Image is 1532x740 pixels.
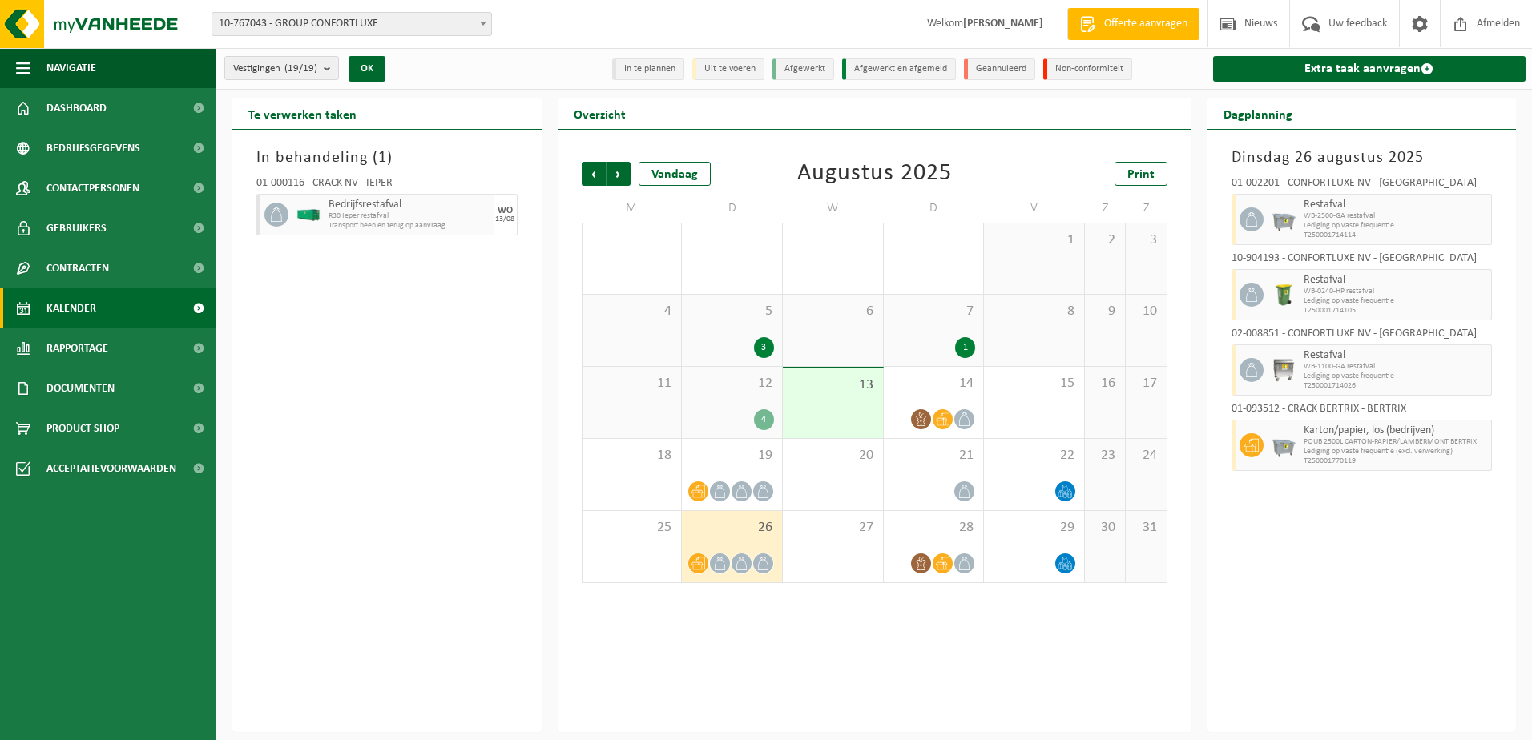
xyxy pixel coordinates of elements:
[884,194,985,223] td: D
[1093,375,1117,392] span: 16
[690,519,774,537] span: 26
[46,408,119,448] span: Product Shop
[1134,375,1158,392] span: 17
[1272,433,1296,457] img: WB-2500-GAL-GY-01
[582,194,683,223] td: M
[791,519,875,537] span: 27
[46,328,108,368] span: Rapportage
[591,519,674,537] span: 25
[791,303,875,320] span: 6
[1134,303,1158,320] span: 10
[1304,287,1488,296] span: WB-0240-HP restafval
[1043,58,1132,80] li: Non-conformiteit
[842,58,956,80] li: Afgewerkt en afgemeld
[1115,162,1167,186] a: Print
[1232,178,1493,194] div: 01-002201 - CONFORTLUXE NV - [GEOGRAPHIC_DATA]
[1126,194,1167,223] td: Z
[46,48,96,88] span: Navigatie
[1093,303,1117,320] span: 9
[992,519,1076,537] span: 29
[256,178,518,194] div: 01-000116 - CRACK NV - IEPER
[639,162,711,186] div: Vandaag
[349,56,385,82] button: OK
[1272,207,1296,231] img: WB-2500-GAL-GY-01
[495,215,514,223] div: 13/08
[690,303,774,320] span: 5
[1093,519,1117,537] span: 30
[992,303,1076,320] span: 8
[612,58,684,80] li: In te plannen
[1272,358,1296,382] img: WB-1100-GAL-GY-02
[558,98,642,129] h2: Overzicht
[329,211,490,221] span: R30 Ieper restafval
[46,368,115,408] span: Documenten
[1304,199,1488,211] span: Restafval
[1232,146,1493,170] h3: Dinsdag 26 augustus 2025
[591,303,674,320] span: 4
[1304,306,1488,316] span: T250001714105
[46,248,109,288] span: Contracten
[1304,456,1488,466] span: T250001770119
[1093,447,1117,465] span: 23
[964,58,1035,80] li: Geannuleerd
[284,63,317,74] count: (19/19)
[1304,211,1488,221] span: WB-2500-GA restafval
[992,375,1076,392] span: 15
[224,56,339,80] button: Vestigingen(19/19)
[791,376,875,394] span: 13
[378,150,387,166] span: 1
[992,231,1076,249] span: 1
[783,194,884,223] td: W
[1232,404,1493,420] div: 01-093512 - CRACK BERTRIX - BERTRIX
[963,18,1043,30] strong: [PERSON_NAME]
[892,375,976,392] span: 14
[754,337,774,358] div: 3
[1100,16,1191,32] span: Offerte aanvragen
[1304,447,1488,456] span: Lediging op vaste frequentie (excl. verwerking)
[46,168,139,208] span: Contactpersonen
[232,98,373,129] h2: Te verwerken taken
[682,194,783,223] td: D
[1304,349,1488,362] span: Restafval
[1134,231,1158,249] span: 3
[791,447,875,465] span: 20
[1304,424,1488,437] span: Karton/papier, los (bedrijven)
[591,447,674,465] span: 18
[992,447,1076,465] span: 22
[1304,231,1488,240] span: T250001714114
[984,194,1085,223] td: V
[46,448,176,489] span: Acceptatievoorwaarden
[212,13,491,35] span: 10-767043 - GROUP CONFORTLUXE
[607,162,631,186] span: Volgende
[1093,231,1117,249] span: 2
[1207,98,1308,129] h2: Dagplanning
[233,57,317,81] span: Vestigingen
[1304,437,1488,447] span: POUB 2500L CARTON-PAPIER/LAMBERMONT BERTRIX
[955,337,975,358] div: 1
[1232,253,1493,269] div: 10-904193 - CONFORTLUXE NV - [GEOGRAPHIC_DATA]
[46,88,107,128] span: Dashboard
[1304,362,1488,372] span: WB-1100-GA restafval
[1213,56,1526,82] a: Extra taak aanvragen
[46,128,140,168] span: Bedrijfsgegevens
[1304,296,1488,306] span: Lediging op vaste frequentie
[690,375,774,392] span: 12
[797,162,952,186] div: Augustus 2025
[296,209,321,221] img: HK-XR-30-GN-00
[772,58,834,80] li: Afgewerkt
[212,12,492,36] span: 10-767043 - GROUP CONFORTLUXE
[754,409,774,430] div: 4
[591,375,674,392] span: 11
[892,447,976,465] span: 21
[1304,372,1488,381] span: Lediging op vaste frequentie
[1304,221,1488,231] span: Lediging op vaste frequentie
[892,519,976,537] span: 28
[1272,283,1296,307] img: WB-0240-HPE-GN-50
[46,208,107,248] span: Gebruikers
[892,303,976,320] span: 7
[1134,447,1158,465] span: 24
[256,146,518,170] h3: In behandeling ( )
[1232,328,1493,344] div: 02-008851 - CONFORTLUXE NV - [GEOGRAPHIC_DATA]
[46,288,96,328] span: Kalender
[1304,274,1488,287] span: Restafval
